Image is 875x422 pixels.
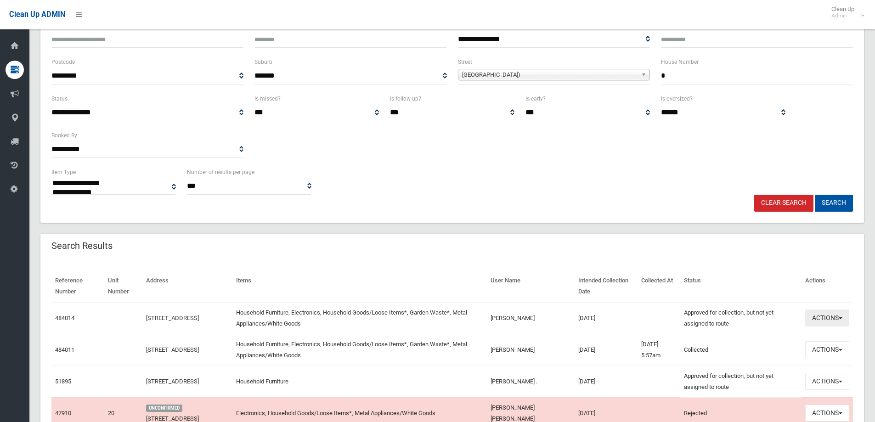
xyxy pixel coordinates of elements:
[680,334,802,366] td: Collected
[487,302,575,334] td: [PERSON_NAME]
[146,346,199,353] a: [STREET_ADDRESS]
[802,270,853,302] th: Actions
[575,334,638,366] td: [DATE]
[51,270,104,302] th: Reference Number
[104,270,142,302] th: Unit Number
[9,10,65,19] span: Clean Up ADMIN
[661,94,693,104] label: Is oversized?
[51,94,68,104] label: Status
[458,57,472,67] label: Street
[575,302,638,334] td: [DATE]
[40,237,124,255] header: Search Results
[638,270,680,302] th: Collected At
[487,334,575,366] td: [PERSON_NAME]
[638,334,680,366] td: [DATE] 5:57am
[815,195,853,212] button: Search
[146,378,199,385] a: [STREET_ADDRESS]
[661,57,699,67] label: House Number
[51,57,75,67] label: Postcode
[51,130,77,141] label: Booked By
[575,366,638,397] td: [DATE]
[232,270,487,302] th: Items
[680,302,802,334] td: Approved for collection, but not yet assigned to route
[754,195,813,212] a: Clear Search
[487,366,575,397] td: [PERSON_NAME] .
[142,270,232,302] th: Address
[575,270,638,302] th: Intended Collection Date
[55,410,71,416] a: 47910
[390,94,421,104] label: Is follow up?
[55,378,71,385] a: 51895
[487,270,575,302] th: User Name
[831,12,854,19] small: Admin
[805,309,849,326] button: Actions
[680,270,802,302] th: Status
[805,341,849,358] button: Actions
[232,366,487,397] td: Household Furniture
[805,405,849,422] button: Actions
[51,167,76,177] label: Item Type
[146,315,199,321] a: [STREET_ADDRESS]
[187,167,254,177] label: Number of results per page
[462,69,638,80] span: [GEOGRAPHIC_DATA])
[827,6,864,19] span: Clean Up
[254,57,272,67] label: Suburb
[232,334,487,366] td: Household Furniture, Electronics, Household Goods/Loose Items*, Garden Waste*, Metal Appliances/W...
[680,366,802,397] td: Approved for collection, but not yet assigned to route
[254,94,281,104] label: Is missed?
[146,405,182,412] span: UNCONFIRMED
[525,94,546,104] label: Is early?
[55,346,74,353] a: 484011
[232,302,487,334] td: Household Furniture, Electronics, Household Goods/Loose Items*, Garden Waste*, Metal Appliances/W...
[146,415,199,422] a: [STREET_ADDRESS]
[55,315,74,321] a: 484014
[805,373,849,390] button: Actions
